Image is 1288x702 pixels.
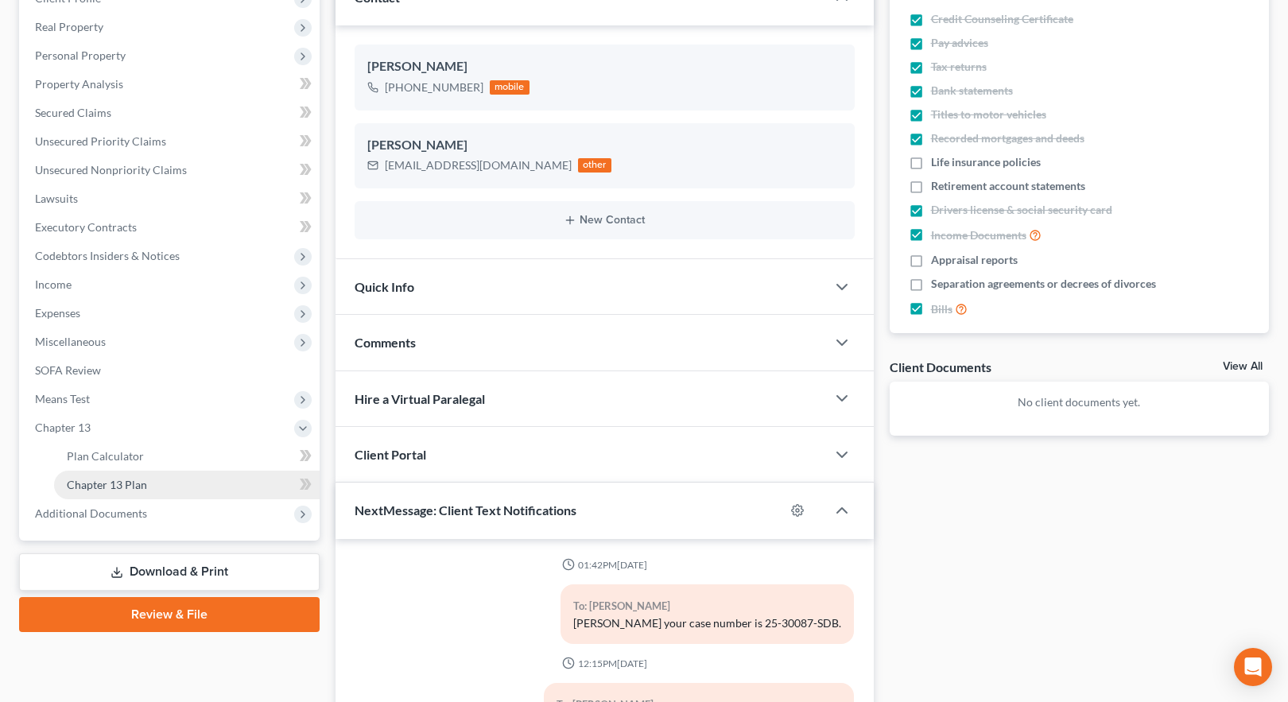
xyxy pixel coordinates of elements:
a: Property Analysis [22,70,320,99]
span: Expenses [35,306,80,320]
span: Credit Counseling Certificate [931,11,1073,27]
span: Tax returns [931,59,987,75]
div: [PERSON_NAME] your case number is 25-30087-SDB. [573,615,841,631]
div: [PERSON_NAME] [367,136,842,155]
a: View All [1223,361,1263,372]
div: [EMAIL_ADDRESS][DOMAIN_NAME] [385,157,572,173]
span: Drivers license & social security card [931,202,1112,218]
a: Review & File [19,597,320,632]
a: Unsecured Nonpriority Claims [22,156,320,184]
span: Secured Claims [35,106,111,119]
span: Personal Property [35,48,126,62]
span: Real Property [35,20,103,33]
span: Means Test [35,392,90,405]
div: [PHONE_NUMBER] [385,80,483,95]
span: Bank statements [931,83,1013,99]
div: Open Intercom Messenger [1234,648,1272,686]
span: Appraisal reports [931,252,1018,268]
span: NextMessage: Client Text Notifications [355,502,576,518]
span: Pay advices [931,35,988,51]
div: 12:15PM[DATE] [355,657,855,670]
span: Income Documents [931,227,1026,243]
span: Titles to motor vehicles [931,107,1046,122]
span: Client Portal [355,447,426,462]
span: Lawsuits [35,192,78,205]
span: Codebtors Insiders & Notices [35,249,180,262]
a: Executory Contracts [22,213,320,242]
div: [PERSON_NAME] [367,57,842,76]
span: Bills [931,301,952,317]
span: Hire a Virtual Paralegal [355,391,485,406]
div: Client Documents [890,359,991,375]
span: Retirement account statements [931,178,1085,194]
span: Chapter 13 [35,421,91,434]
span: Comments [355,335,416,350]
span: Miscellaneous [35,335,106,348]
span: SOFA Review [35,363,101,377]
a: Unsecured Priority Claims [22,127,320,156]
a: Download & Print [19,553,320,591]
div: To: [PERSON_NAME] [573,597,841,615]
span: Additional Documents [35,506,147,520]
span: Income [35,277,72,291]
a: Lawsuits [22,184,320,213]
span: Quick Info [355,279,414,294]
a: Chapter 13 Plan [54,471,320,499]
span: Plan Calculator [67,449,144,463]
span: Unsecured Nonpriority Claims [35,163,187,176]
p: No client documents yet. [902,394,1257,410]
button: New Contact [367,214,842,227]
span: Unsecured Priority Claims [35,134,166,148]
div: other [578,158,611,173]
span: Executory Contracts [35,220,137,234]
div: 01:42PM[DATE] [355,558,855,572]
a: SOFA Review [22,356,320,385]
a: Secured Claims [22,99,320,127]
span: Property Analysis [35,77,123,91]
span: Separation agreements or decrees of divorces [931,276,1156,292]
span: Recorded mortgages and deeds [931,130,1084,146]
a: Plan Calculator [54,442,320,471]
div: mobile [490,80,530,95]
span: Chapter 13 Plan [67,478,147,491]
span: Life insurance policies [931,154,1041,170]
